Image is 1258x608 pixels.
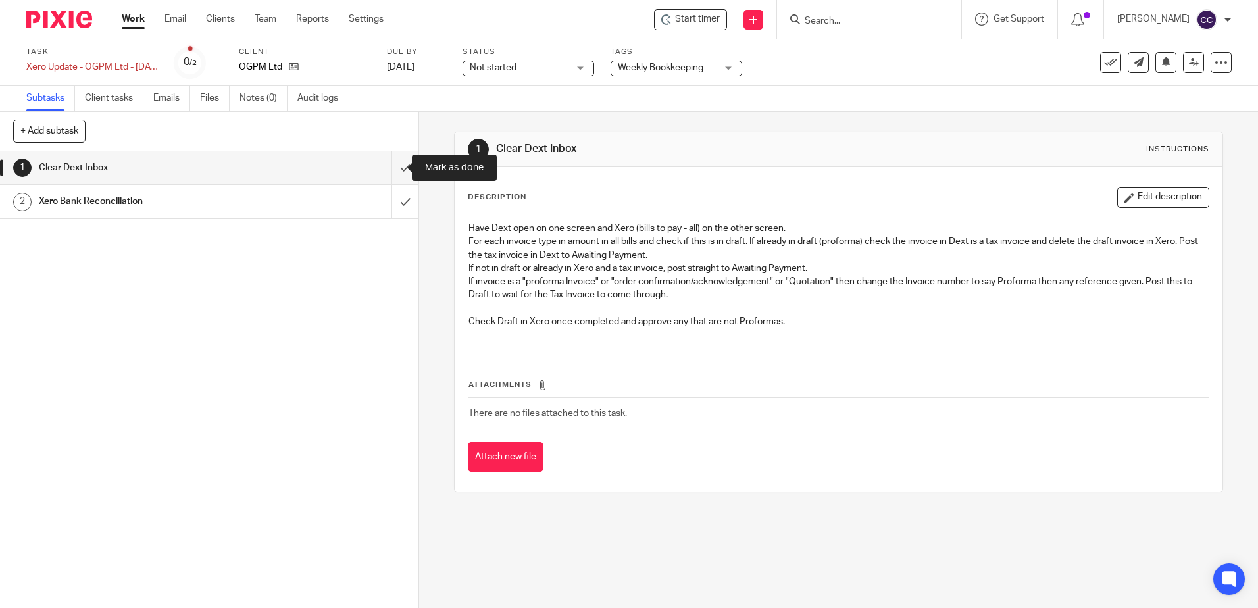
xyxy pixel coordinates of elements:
a: Files [200,86,230,111]
p: Have Dext open on one screen and Xero (bills to pay - all) on the other screen. [468,222,1208,235]
h1: Clear Dext Inbox [39,158,265,178]
button: Attach new file [468,442,543,472]
span: Not started [470,63,516,72]
label: Status [463,47,594,57]
span: There are no files attached to this task. [468,409,627,418]
p: If invoice is a "proforma Invoice" or "order confirmation/acknowledgement" or "Quotation" then ch... [468,275,1208,302]
a: Work [122,13,145,26]
div: 1 [13,159,32,177]
a: Reports [296,13,329,26]
div: Xero Update - OGPM Ltd - [DATE] [26,61,158,74]
a: Clients [206,13,235,26]
a: Emails [153,86,190,111]
button: + Add subtask [13,120,86,142]
div: 2 [13,193,32,211]
label: Tags [611,47,742,57]
div: 1 [468,139,489,160]
h1: Xero Bank Reconciliation [39,191,265,211]
a: Email [164,13,186,26]
h1: Clear Dext Inbox [496,142,867,156]
p: For each invoice type in amount in all bills and check if this is in draft. If already in draft (... [468,235,1208,262]
a: Audit logs [297,86,348,111]
span: Attachments [468,381,532,388]
a: Notes (0) [239,86,288,111]
p: OGPM Ltd [239,61,282,74]
span: [DATE] [387,63,415,72]
span: Start timer [675,13,720,26]
span: Weekly Bookkeeping [618,63,703,72]
a: Subtasks [26,86,75,111]
button: Edit description [1117,187,1209,208]
span: Get Support [994,14,1044,24]
a: Settings [349,13,384,26]
label: Due by [387,47,446,57]
p: Description [468,192,526,203]
img: Pixie [26,11,92,28]
small: /2 [189,59,197,66]
input: Search [803,16,922,28]
label: Client [239,47,370,57]
div: 0 [184,55,197,70]
div: Instructions [1146,144,1209,155]
div: OGPM Ltd - Xero Update - OGPM Ltd - Tuesday [654,9,727,30]
div: Xero Update - OGPM Ltd - Tuesday [26,61,158,74]
p: If not in draft or already in Xero and a tax invoice, post straight to Awaiting Payment. [468,262,1208,275]
img: svg%3E [1196,9,1217,30]
a: Client tasks [85,86,143,111]
p: Check Draft in Xero once completed and approve any that are not Proformas. [468,315,1208,328]
a: Team [255,13,276,26]
p: [PERSON_NAME] [1117,13,1190,26]
label: Task [26,47,158,57]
